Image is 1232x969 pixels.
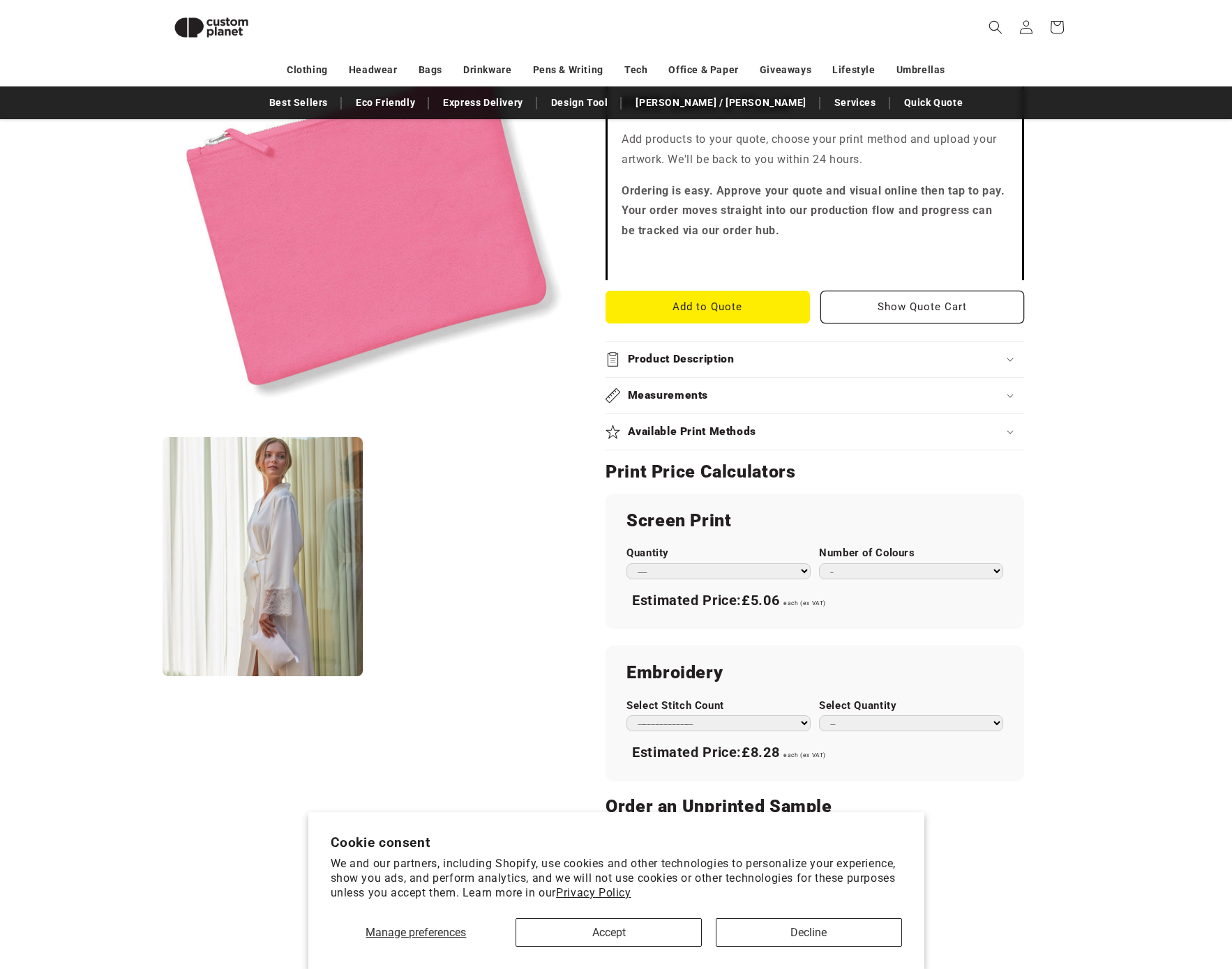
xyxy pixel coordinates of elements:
[626,738,1003,768] div: Estimated Price:
[349,91,422,115] a: Eco Friendly
[783,751,826,758] span: each (ex VAT)
[628,388,709,403] h2: Measurements
[606,795,1024,818] h2: Order an Unprinted Sample
[606,342,1024,377] summary: Product Description
[622,252,1008,266] iframe: Customer reviews powered by Trustpilot
[436,91,530,115] a: Express Delivery
[556,886,631,899] a: Privacy Policy
[516,918,702,947] button: Accept
[331,918,502,947] button: Manage preferences
[783,600,826,606] span: each (ex VAT)
[716,918,902,947] button: Decline
[832,58,875,82] a: Lifestyle
[626,662,1003,684] h2: Embroidery
[626,586,1003,616] div: Estimated Price:
[331,834,902,850] h2: Cookie consent
[896,58,945,82] a: Umbrellas
[163,6,260,49] img: Custom Planet
[628,425,757,439] h2: Available Print Methods
[760,58,811,82] a: Giveaways
[742,592,779,609] span: £5.06
[606,378,1024,413] summary: Measurements
[349,58,398,82] a: Headwear
[262,91,335,115] a: Best Sellers
[629,91,813,115] a: [PERSON_NAME] / [PERSON_NAME]
[533,58,603,82] a: Pens & Writing
[897,91,970,115] a: Quick Quote
[626,547,811,560] label: Quantity
[622,184,1005,238] strong: Ordering is easy. Approve your quote and visual online then tap to pay. Your order moves straight...
[628,352,735,367] h2: Product Description
[163,21,571,677] media-gallery: Gallery Viewer
[980,12,1011,43] summary: Search
[626,699,811,712] label: Select Stitch Count
[606,461,1024,483] h2: Print Price Calculators
[606,414,1024,450] summary: Available Print Methods
[742,744,779,761] span: £8.28
[624,58,647,82] a: Tech
[993,818,1232,969] iframe: Chat Widget
[606,291,810,323] button: Add to Quote
[827,91,883,115] a: Services
[331,857,902,900] p: We and our partners, including Shopify, use cookies and other technologies to personalize your ex...
[463,58,511,82] a: Drinkware
[419,58,442,82] a: Bags
[366,926,466,939] span: Manage preferences
[819,547,1003,560] label: Number of Colours
[544,91,615,115] a: Design Tool
[626,510,1003,532] h2: Screen Print
[820,291,1025,323] button: Show Quote Cart
[668,58,738,82] a: Office & Paper
[819,699,1003,712] label: Select Quantity
[287,58,328,82] a: Clothing
[622,130,1008,170] p: Add products to your quote, choose your print method and upload your artwork. We'll be back to yo...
